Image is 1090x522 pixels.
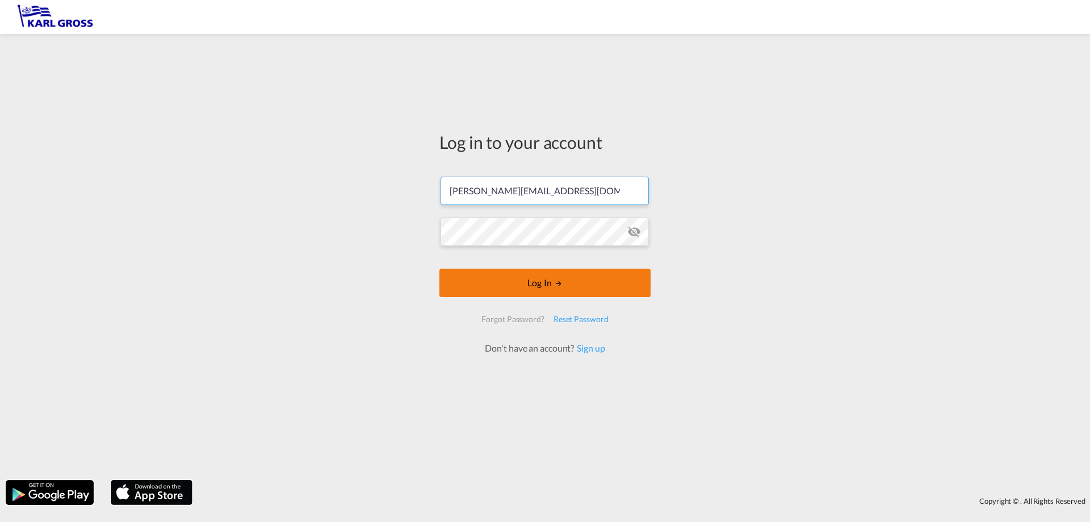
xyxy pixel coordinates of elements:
img: 3269c73066d711f095e541db4db89301.png [17,5,94,30]
input: Enter email/phone number [441,177,649,205]
img: google.png [5,479,95,506]
md-icon: icon-eye-off [627,225,641,239]
a: Sign up [574,343,605,353]
div: Don't have an account? [472,342,617,354]
img: apple.png [110,479,194,506]
div: Forgot Password? [477,309,548,329]
div: Reset Password [549,309,613,329]
button: LOGIN [439,269,651,297]
div: Log in to your account [439,130,651,154]
div: Copyright © . All Rights Reserved [198,491,1090,511]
